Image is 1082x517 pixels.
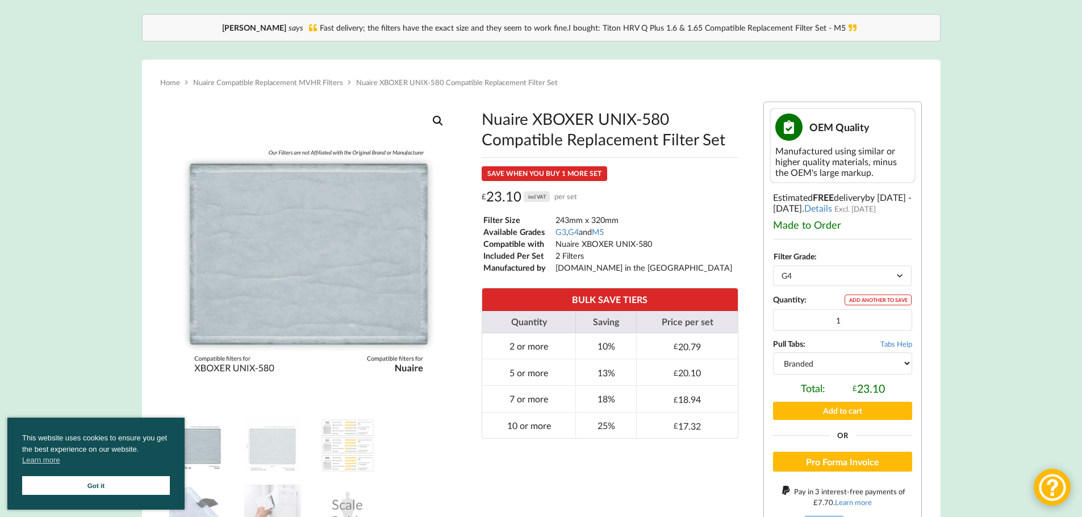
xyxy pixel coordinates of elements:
[813,192,834,203] b: FREE
[575,385,636,412] td: 18%
[773,432,912,439] div: Or
[160,78,180,87] a: Home
[482,311,576,333] th: Quantity
[482,108,738,149] h1: Nuaire XBOXER UNIX-580 Compatible Replacement Filter Set
[674,395,678,404] span: £
[482,412,576,439] td: 10 or more
[482,288,738,310] th: BULK SAVE TIERS
[554,188,577,205] span: per set
[524,191,550,202] div: incl VAT
[22,432,170,469] span: This website uses cookies to ensure you get the best experience on our website.
[483,215,554,225] td: Filter Size
[674,341,701,352] div: 20.79
[773,402,912,419] button: Add to cart
[575,311,636,333] th: Saving
[483,250,554,261] td: Included Per Set
[482,359,576,385] td: 5 or more
[482,166,607,181] div: SAVE WHEN YOU BUY 1 MORE SET
[555,250,733,261] td: 2 Filters
[575,412,636,439] td: 25%
[773,309,912,331] input: Product quantity
[880,339,912,348] span: Tabs Help
[773,339,805,348] b: Pull Tabs:
[154,22,929,33] div: Fast delivery; the filters have the exact size and they seem to work fine.I bought: Titon HRV Q P...
[575,333,636,359] td: 10%
[555,226,733,237] td: , and
[482,188,578,205] div: 23.10
[775,145,910,178] div: Manufactured using similar or higher quality materials, minus the OEM's large markup.
[674,394,701,405] div: 18.94
[801,382,825,395] span: Total:
[834,204,876,213] span: Excl. [DATE]
[773,192,912,213] span: by [DATE] - [DATE]
[794,487,905,507] span: Pay in 3 interest-free payments of .
[289,23,303,32] i: says
[809,121,870,133] span: OEM Quality
[193,78,343,87] a: Nuaire Compatible Replacement MVHR Filters
[483,238,554,249] td: Compatible with
[804,203,832,213] a: Details
[773,452,912,472] button: Pro Forma Invoice
[482,385,576,412] td: 7 or more
[319,417,376,474] img: A Table showing a comparison between G3, G4 and M5 for MVHR Filters and their efficiency at captu...
[674,421,678,430] span: £
[482,188,486,205] span: £
[483,262,554,273] td: Manufactured by
[482,333,576,359] td: 2 or more
[774,251,814,261] label: Filter Grade
[356,78,558,87] span: Nuaire XBOXER UNIX-580 Compatible Replacement Filter Set
[22,455,60,466] a: cookies - Learn more
[636,311,738,333] th: Price per set
[575,359,636,385] td: 13%
[555,215,733,225] td: 243mm x 320mm
[483,226,554,237] td: Available Grades
[853,384,857,393] span: £
[555,262,733,273] td: [DOMAIN_NAME] in the [GEOGRAPHIC_DATA]
[568,227,579,237] a: G4
[813,498,833,507] div: 7.70
[555,227,566,237] a: G3
[428,111,448,131] a: View full-screen image gallery
[7,418,185,510] div: cookieconsent
[674,368,678,377] span: £
[813,498,818,507] span: £
[169,417,226,474] img: Nuaire XBOXER UNIX 580 Compatible MVHR Filter Replacement Set from MVHR.shop
[773,218,912,231] div: Made to Order
[674,421,701,431] div: 17.32
[592,227,604,237] a: M5
[222,23,286,32] b: [PERSON_NAME]
[853,382,885,395] div: 23.10
[244,417,301,474] img: Dimensions and Filter Grades of Nuaire XBOXER UNIX 580 Filter Replacement Set from MVHR.shop
[674,342,678,351] span: £
[835,498,872,507] a: Learn more
[22,476,170,495] a: Got it cookie
[845,295,912,305] div: ADD ANOTHER TO SAVE
[674,367,701,378] div: 20.10
[555,238,733,249] td: Nuaire XBOXER UNIX-580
